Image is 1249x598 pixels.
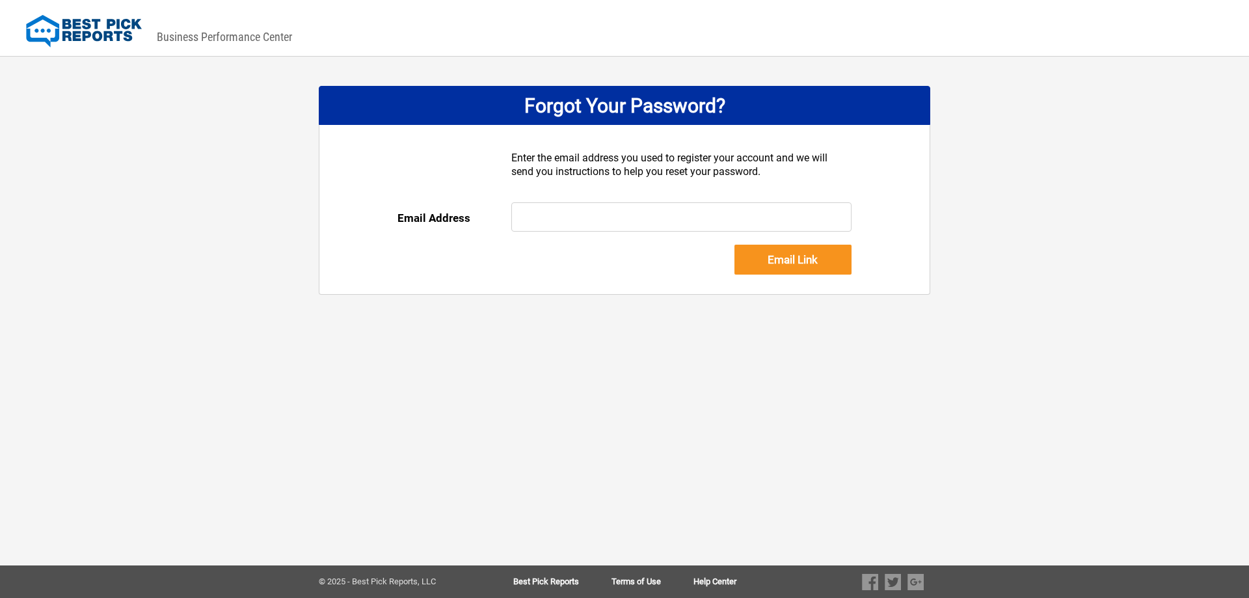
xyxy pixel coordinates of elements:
a: Terms of Use [611,577,693,586]
a: Help Center [693,577,736,586]
div: Enter the email address you used to register your account and we will send you instructions to he... [511,151,852,202]
img: Best Pick Reports Logo [26,15,142,48]
a: Best Pick Reports [513,577,611,586]
div: © 2025 - Best Pick Reports, LLC [319,577,472,586]
div: Email Address [397,202,511,234]
div: Forgot Your Password? [319,86,930,125]
input: Email Link [734,245,852,275]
